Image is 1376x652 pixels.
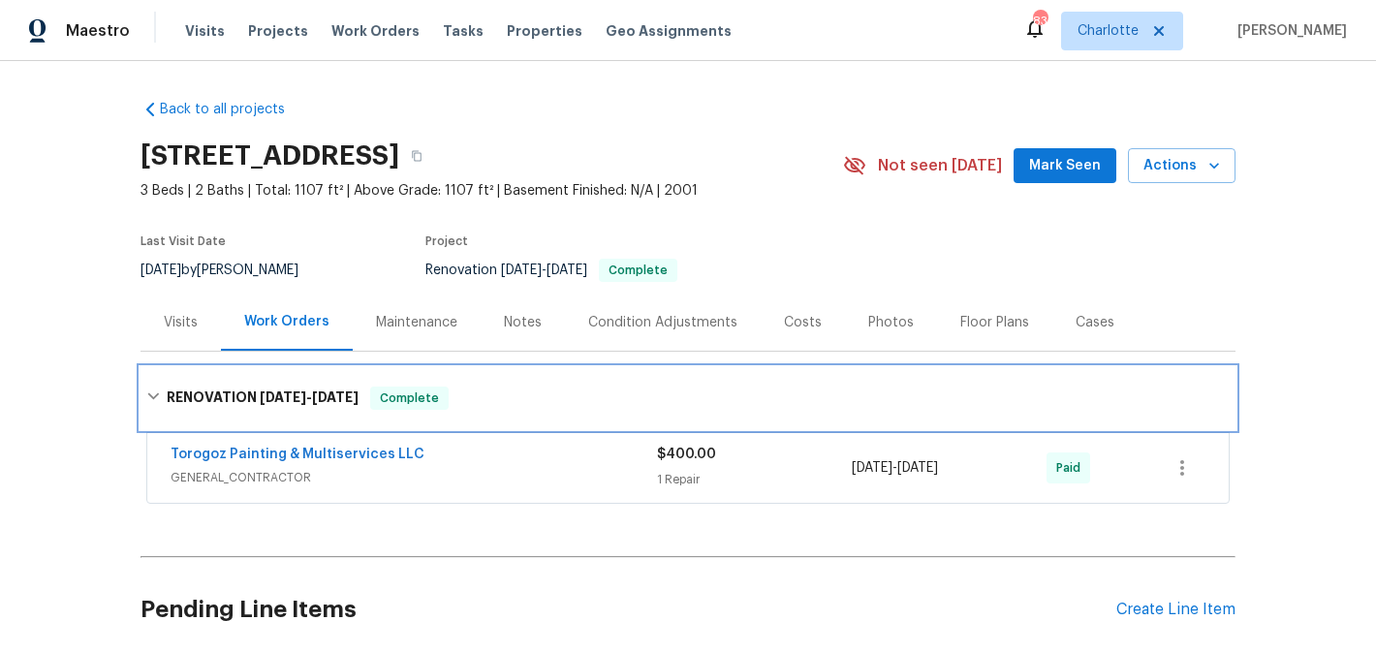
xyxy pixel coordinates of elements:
span: - [260,390,359,404]
span: Geo Assignments [606,21,732,41]
h6: RENOVATION [167,387,359,410]
span: Last Visit Date [141,235,226,247]
span: Complete [601,264,675,276]
span: [PERSON_NAME] [1230,21,1347,41]
span: Tasks [443,24,484,38]
div: Floor Plans [960,313,1029,332]
div: by [PERSON_NAME] [141,259,322,282]
div: Maintenance [376,313,457,332]
div: 83 [1033,12,1047,31]
div: 1 Repair [657,470,852,489]
button: Copy Address [399,139,434,173]
a: Back to all projects [141,100,327,119]
span: [DATE] [852,461,892,475]
a: Torogoz Painting & Multiservices LLC [171,448,424,461]
div: Cases [1076,313,1114,332]
span: Paid [1056,458,1088,478]
span: Work Orders [331,21,420,41]
span: - [852,458,938,478]
span: Projects [248,21,308,41]
span: [DATE] [260,390,306,404]
div: Visits [164,313,198,332]
div: RENOVATION [DATE]-[DATE]Complete [141,367,1235,429]
span: GENERAL_CONTRACTOR [171,468,657,487]
span: [DATE] [501,264,542,277]
span: Properties [507,21,582,41]
button: Actions [1128,148,1235,184]
span: [DATE] [312,390,359,404]
span: Not seen [DATE] [878,156,1002,175]
div: Photos [868,313,914,332]
div: Work Orders [244,312,329,331]
div: Create Line Item [1116,601,1235,619]
div: Condition Adjustments [588,313,737,332]
div: Costs [784,313,822,332]
span: [DATE] [547,264,587,277]
span: Maestro [66,21,130,41]
span: Complete [372,388,447,408]
div: Notes [504,313,542,332]
span: Renovation [425,264,677,277]
span: Charlotte [1078,21,1139,41]
span: 3 Beds | 2 Baths | Total: 1107 ft² | Above Grade: 1107 ft² | Basement Finished: N/A | 2001 [141,181,843,201]
span: Mark Seen [1029,154,1101,178]
span: Actions [1143,154,1220,178]
span: - [501,264,587,277]
span: Project [425,235,468,247]
span: Visits [185,21,225,41]
button: Mark Seen [1014,148,1116,184]
span: $400.00 [657,448,716,461]
span: [DATE] [141,264,181,277]
span: [DATE] [897,461,938,475]
h2: [STREET_ADDRESS] [141,146,399,166]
